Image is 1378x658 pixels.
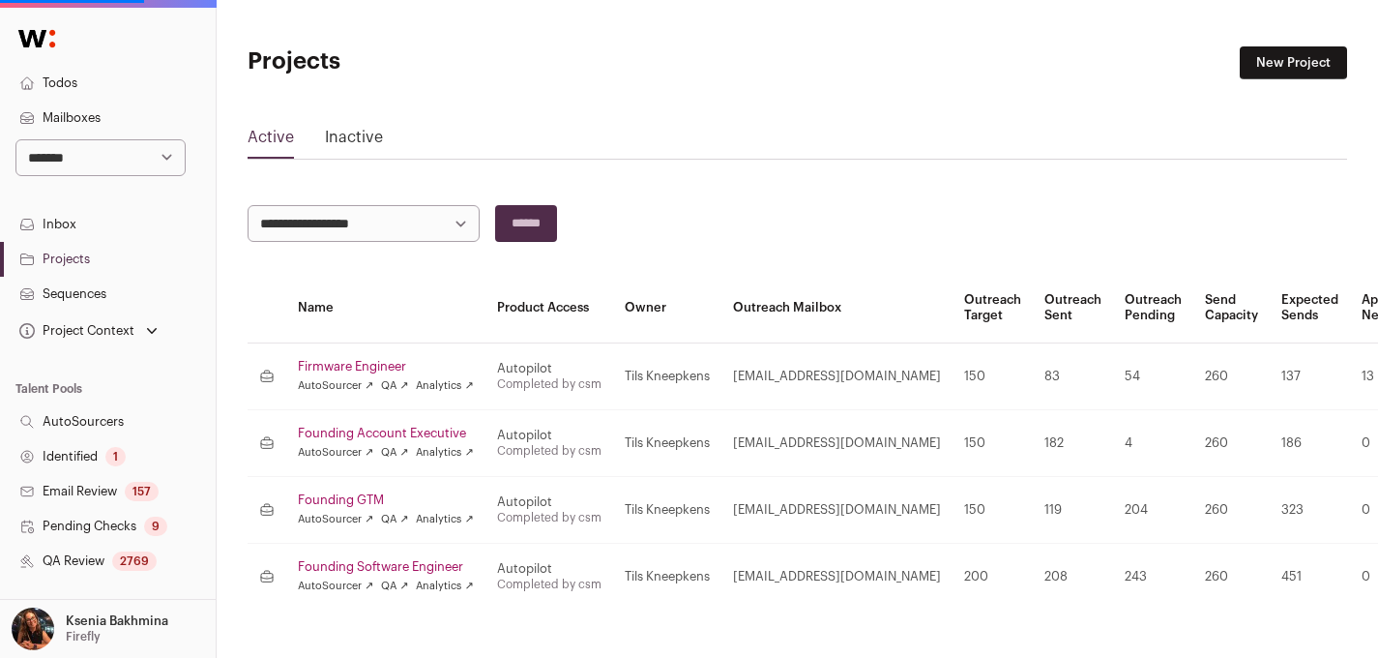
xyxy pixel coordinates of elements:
td: 260 [1193,477,1270,544]
th: Outreach Target [953,273,1033,344]
td: [EMAIL_ADDRESS][DOMAIN_NAME] [721,410,953,477]
td: 182 [1033,410,1113,477]
td: 150 [953,477,1033,544]
a: QA ↗ [381,445,408,461]
td: 83 [1033,344,1113,410]
a: AutoSourcer ↗ [298,512,373,527]
td: 150 [953,410,1033,477]
td: 54 [1113,344,1193,410]
div: Autopilot [497,494,601,510]
div: Autopilot [497,561,601,577]
a: Inactive [325,126,383,157]
a: AutoSourcer ↗ [298,378,373,394]
td: [EMAIL_ADDRESS][DOMAIN_NAME] [721,544,953,611]
div: 9 [144,517,167,536]
td: 260 [1193,544,1270,611]
a: Completed by csm [497,378,601,390]
td: [EMAIL_ADDRESS][DOMAIN_NAME] [721,344,953,410]
p: Firefly [66,629,101,644]
td: Tils Kneepkens [613,410,721,477]
td: 243 [1113,544,1193,611]
td: Tils Kneepkens [613,344,721,410]
div: Project Context [15,323,134,339]
a: Analytics ↗ [416,579,473,594]
a: Analytics ↗ [416,512,473,527]
div: Autopilot [497,428,601,443]
th: Outreach Mailbox [721,273,953,344]
a: AutoSourcer ↗ [298,445,373,461]
a: Active [248,126,294,157]
th: Product Access [485,273,613,344]
div: 2769 [112,552,157,571]
a: Analytics ↗ [416,445,473,461]
th: Owner [613,273,721,344]
img: Wellfound [8,19,66,58]
div: 157 [125,482,159,501]
a: QA ↗ [381,512,408,527]
a: AutoSourcer ↗ [298,579,373,594]
td: 208 [1033,544,1113,611]
td: 204 [1113,477,1193,544]
a: Completed by csm [497,445,601,457]
th: Name [286,273,485,344]
button: Open dropdown [8,608,172,650]
td: 451 [1270,544,1350,611]
th: Send Capacity [1193,273,1270,344]
td: 137 [1270,344,1350,410]
a: Completed by csm [497,512,601,523]
p: Ksenia Bakhmina [66,613,168,629]
a: Firmware Engineer [298,359,474,374]
td: 323 [1270,477,1350,544]
td: 186 [1270,410,1350,477]
a: Founding Software Engineer [298,559,474,575]
td: 260 [1193,344,1270,410]
a: QA ↗ [381,378,408,394]
a: QA ↗ [381,579,408,594]
h1: Projects [248,46,614,77]
td: 200 [953,544,1033,611]
a: Analytics ↗ [416,378,473,394]
th: Expected Sends [1270,273,1350,344]
a: Founding GTM [298,493,474,508]
button: Open dropdown [15,317,161,344]
td: Tils Kneepkens [613,544,721,611]
img: 13968079-medium_jpg [12,608,54,650]
div: 1 [105,447,126,466]
a: Completed by csm [497,579,601,590]
td: 260 [1193,410,1270,477]
td: Tils Kneepkens [613,477,721,544]
th: Outreach Sent [1033,273,1113,344]
td: [EMAIL_ADDRESS][DOMAIN_NAME] [721,477,953,544]
div: Autopilot [497,361,601,376]
td: 150 [953,344,1033,410]
td: 4 [1113,410,1193,477]
td: 119 [1033,477,1113,544]
a: New Project [1240,46,1347,79]
th: Outreach Pending [1113,273,1193,344]
a: Founding Account Executive [298,426,474,441]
